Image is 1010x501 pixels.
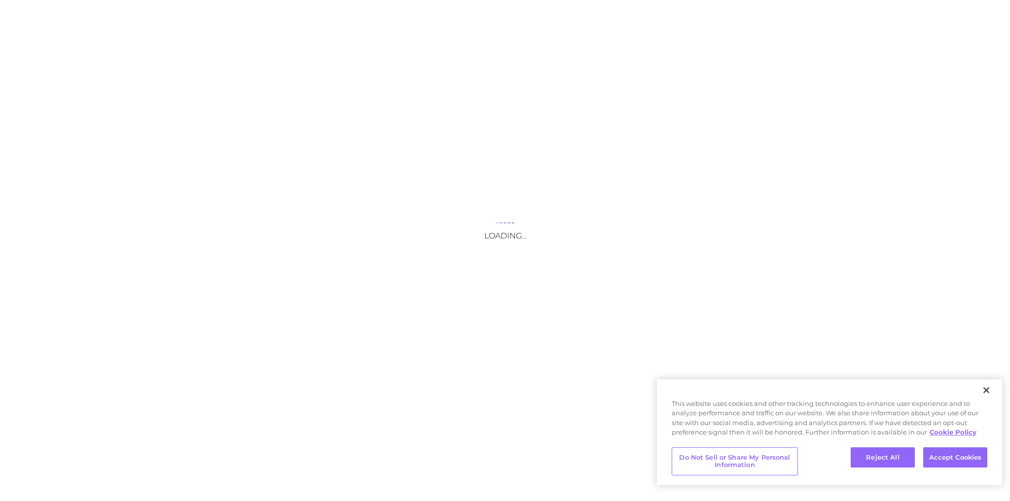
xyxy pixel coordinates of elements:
div: Privacy [657,379,1002,485]
button: Reject All [851,447,915,468]
button: Accept Cookies [923,447,987,468]
button: Close [975,379,997,401]
h3: Loading... [406,231,604,240]
div: This website uses cookies and other tracking technologies to enhance user experience and to analy... [657,399,1002,442]
div: Cookie banner [657,379,1002,485]
button: Do Not Sell or Share My Personal Information, Opens the preference center dialog [672,447,798,475]
a: More information about your privacy, opens in a new tab [930,428,976,436]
